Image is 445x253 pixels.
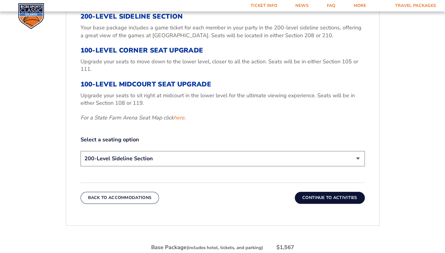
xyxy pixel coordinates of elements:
[81,13,365,20] h3: 200-Level Sideline Section
[18,3,44,29] img: CBS Sports Classic
[81,80,365,88] h3: 100-Level Midcourt Seat Upgrade
[81,58,365,73] p: Upgrade your seats to move down to the lower level, closer to all the action. Seats will be in ei...
[81,136,365,143] label: Select a seating option
[174,114,184,122] a: here
[151,244,263,251] div: Base Package
[276,244,294,251] div: $1,567
[81,92,365,107] p: Upgrade your seats to sit right at midcourt in the lower level for the ultimate viewing experienc...
[81,114,186,121] em: For a State Farm Arena Seat Map click .
[81,24,365,39] p: Your base package includes a game ticket for each member in your party in the 200-level sideline ...
[295,192,365,204] button: Continue To Activities
[187,245,263,251] small: (includes hotel, tickets, and parking)
[81,47,365,54] h3: 100-Level Corner Seat Upgrade
[81,192,159,204] button: Back To Accommodations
